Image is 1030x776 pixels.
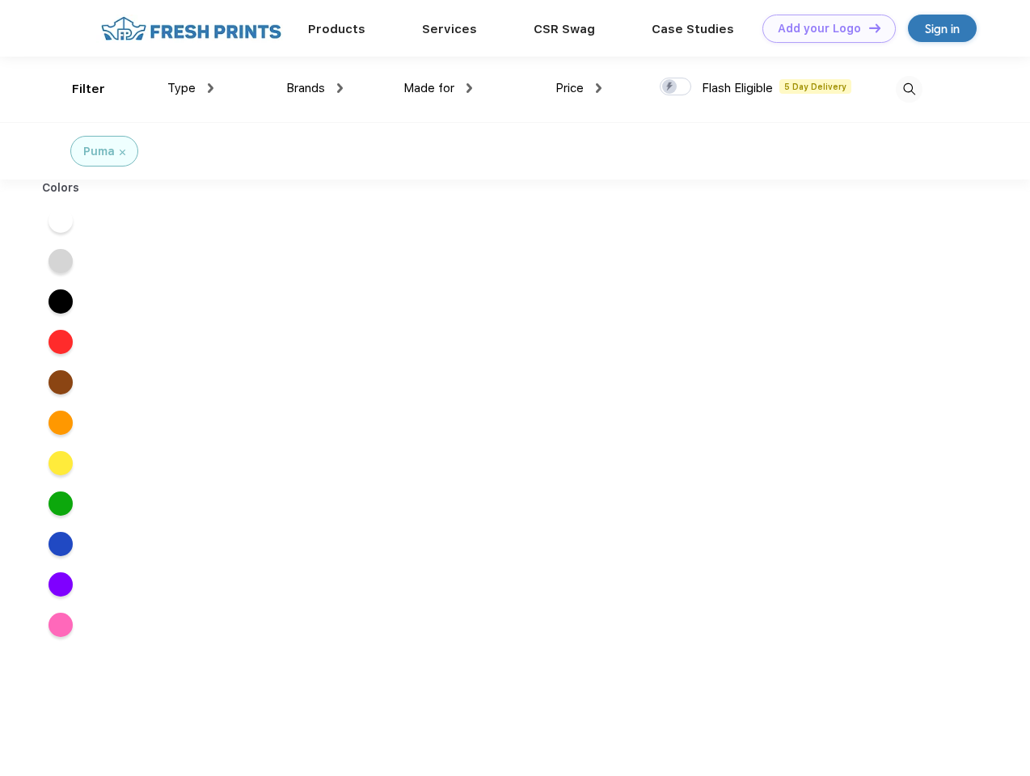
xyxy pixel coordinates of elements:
[208,83,213,93] img: dropdown.png
[778,22,861,36] div: Add your Logo
[555,81,584,95] span: Price
[286,81,325,95] span: Brands
[534,22,595,36] a: CSR Swag
[596,83,602,93] img: dropdown.png
[83,143,115,160] div: Puma
[308,22,365,36] a: Products
[702,81,773,95] span: Flash Eligible
[869,23,880,32] img: DT
[779,79,851,94] span: 5 Day Delivery
[96,15,286,43] img: fo%20logo%202.webp
[30,179,92,196] div: Colors
[403,81,454,95] span: Made for
[167,81,196,95] span: Type
[925,19,960,38] div: Sign in
[120,150,125,155] img: filter_cancel.svg
[337,83,343,93] img: dropdown.png
[466,83,472,93] img: dropdown.png
[72,80,105,99] div: Filter
[422,22,477,36] a: Services
[896,76,922,103] img: desktop_search.svg
[908,15,977,42] a: Sign in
